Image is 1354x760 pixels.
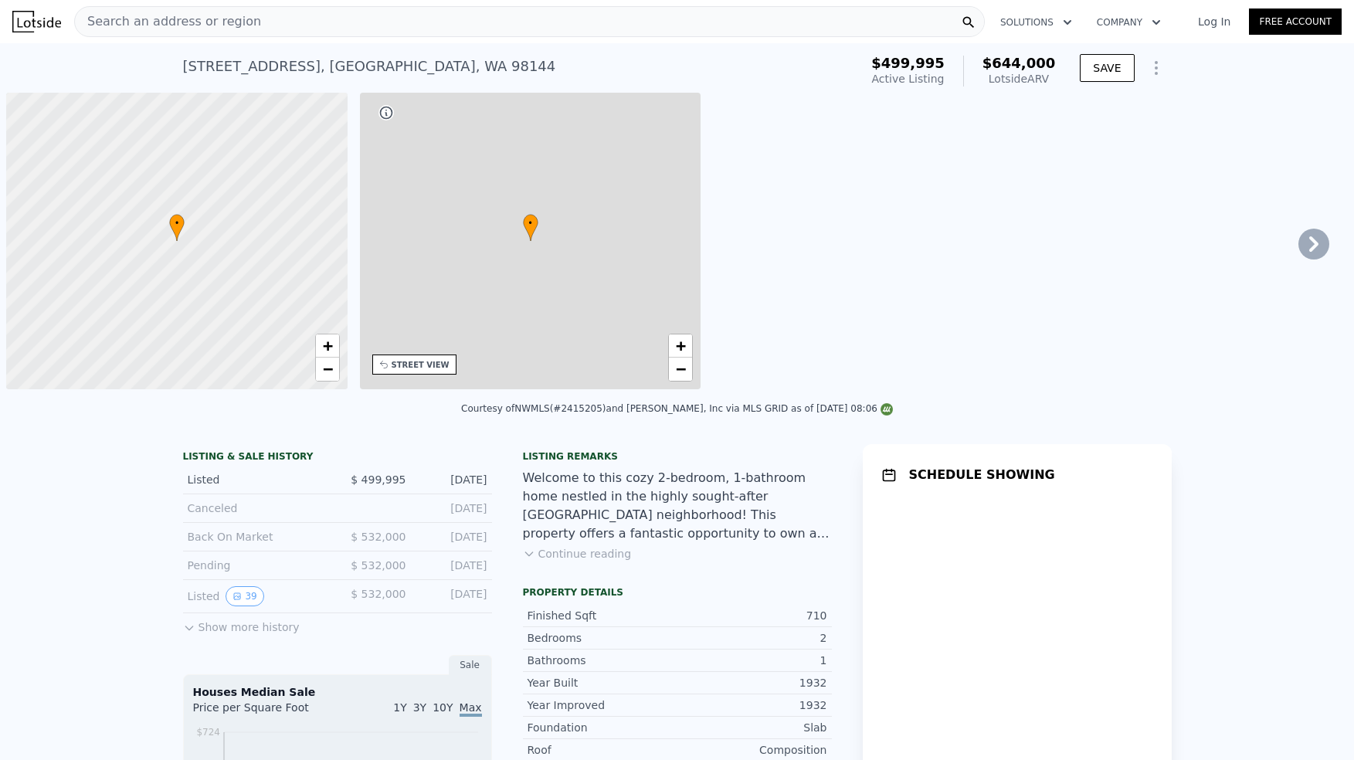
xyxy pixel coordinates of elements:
a: Log In [1179,14,1249,29]
div: Slab [677,720,827,735]
div: [DATE] [419,529,487,545]
div: Pending [188,558,325,573]
div: 1932 [677,675,827,690]
a: Zoom out [669,358,692,381]
a: Zoom in [316,334,339,358]
button: Continue reading [523,546,632,562]
div: Year Improved [528,697,677,713]
div: STREET VIEW [392,359,450,371]
img: NWMLS Logo [881,403,893,416]
div: Houses Median Sale [193,684,482,700]
button: Solutions [988,8,1084,36]
button: SAVE [1080,54,1134,82]
span: Search an address or region [75,12,261,31]
div: 1932 [677,697,827,713]
div: Property details [523,586,832,599]
span: 1Y [393,701,406,714]
div: Canceled [188,500,325,516]
div: [STREET_ADDRESS] , [GEOGRAPHIC_DATA] , WA 98144 [183,56,556,77]
div: Roof [528,742,677,758]
a: Free Account [1249,8,1342,35]
span: $499,995 [871,55,945,71]
div: LISTING & SALE HISTORY [183,450,492,466]
div: Bathrooms [528,653,677,668]
div: Bedrooms [528,630,677,646]
span: $ 532,000 [351,588,406,600]
a: Zoom in [669,334,692,358]
div: Composition [677,742,827,758]
div: Price per Square Foot [193,700,338,724]
div: Courtesy of NWMLS (#2415205) and [PERSON_NAME], Inc via MLS GRID as of [DATE] 08:06 [461,403,893,414]
tspan: $724 [196,727,220,738]
span: + [322,336,332,355]
div: • [169,214,185,241]
div: Lotside ARV [982,71,1056,87]
div: Back On Market [188,529,325,545]
h1: SCHEDULE SHOWING [909,466,1055,484]
span: • [169,216,185,230]
div: [DATE] [419,558,487,573]
div: • [523,214,538,241]
div: [DATE] [419,500,487,516]
span: + [676,336,686,355]
span: Max [460,701,482,717]
div: [DATE] [419,472,487,487]
div: Listed [188,472,325,487]
div: [DATE] [419,586,487,606]
span: $ 532,000 [351,531,406,543]
a: Zoom out [316,358,339,381]
div: Listing remarks [523,450,832,463]
span: Active Listing [872,73,945,85]
div: 2 [677,630,827,646]
span: • [523,216,538,230]
div: Year Built [528,675,677,690]
div: Welcome to this cozy 2-bedroom, 1-bathroom home nestled in the highly sought-after [GEOGRAPHIC_DA... [523,469,832,543]
button: Show Options [1141,53,1172,83]
div: 710 [677,608,827,623]
div: Sale [449,655,492,675]
img: Lotside [12,11,61,32]
div: Listed [188,586,325,606]
span: $ 532,000 [351,559,406,572]
span: $ 499,995 [351,473,406,486]
div: Finished Sqft [528,608,677,623]
span: $644,000 [982,55,1056,71]
span: − [676,359,686,378]
button: Company [1084,8,1173,36]
button: Show more history [183,613,300,635]
span: 10Y [433,701,453,714]
span: − [322,359,332,378]
div: 1 [677,653,827,668]
button: View historical data [226,586,263,606]
div: Foundation [528,720,677,735]
span: 3Y [413,701,426,714]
